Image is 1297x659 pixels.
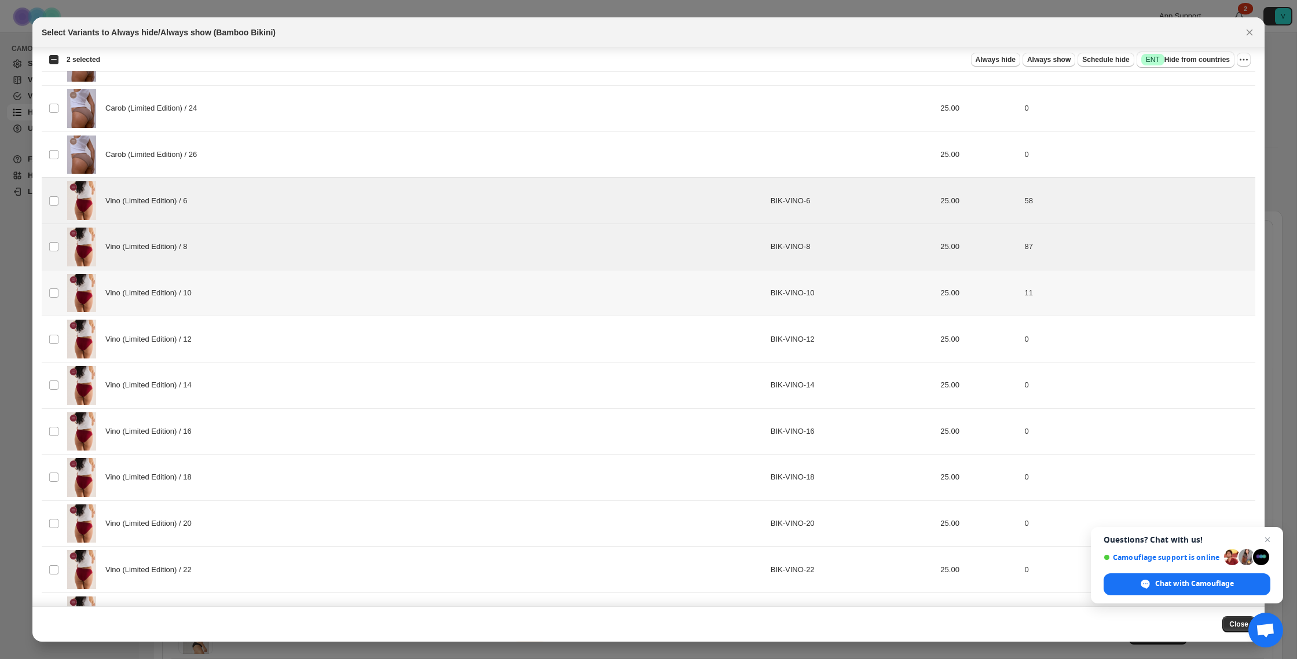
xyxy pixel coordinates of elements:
[1021,408,1255,455] td: 0
[1261,533,1274,547] span: Close chat
[42,27,276,38] h2: Select Variants to Always hide/Always show (Bamboo Bikini)
[767,500,937,547] td: BIK-VINO-20
[937,316,1021,363] td: 25.00
[105,149,203,160] span: Carob (Limited Edition) / 26
[1021,85,1255,131] td: 0
[1021,362,1255,408] td: 0
[1078,53,1134,67] button: Schedule hide
[767,178,937,224] td: BIK-VINO-6
[971,53,1020,67] button: Always hide
[1021,500,1255,547] td: 0
[105,287,197,299] span: Vino (Limited Edition) / 10
[67,89,96,128] img: 3_a10373f8-e1a2-4534-ad12-9689f3fe92ee.png
[1021,316,1255,363] td: 0
[937,224,1021,270] td: 25.00
[67,55,100,64] span: 2 selected
[1155,579,1234,589] span: Chat with Camouflage
[767,270,937,316] td: BIK-VINO-10
[937,131,1021,178] td: 25.00
[105,564,197,576] span: Vino (Limited Edition) / 22
[937,455,1021,501] td: 25.00
[937,178,1021,224] td: 25.00
[105,518,197,529] span: Vino (Limited Edition) / 20
[1021,224,1255,270] td: 87
[937,408,1021,455] td: 25.00
[67,412,96,451] img: 10_5b88e227-3462-45f3-ac59-e4bfa4bf556f.jpg
[1222,616,1255,632] button: Close
[105,471,197,483] span: Vino (Limited Edition) / 18
[1104,553,1220,562] span: Camouflage support is online
[67,228,96,266] img: 10_5b88e227-3462-45f3-ac59-e4bfa4bf556f.jpg
[67,596,96,635] img: 10_5b88e227-3462-45f3-ac59-e4bfa4bf556f.jpg
[67,504,96,543] img: 10_5b88e227-3462-45f3-ac59-e4bfa4bf556f.jpg
[937,593,1021,639] td: 25.00
[105,102,203,114] span: Carob (Limited Edition) / 24
[1021,455,1255,501] td: 0
[767,408,937,455] td: BIK-VINO-16
[1137,52,1234,68] button: SuccessENTHide from countries
[67,181,96,220] img: 10_5b88e227-3462-45f3-ac59-e4bfa4bf556f.jpg
[105,426,197,437] span: Vino (Limited Edition) / 16
[1082,55,1129,64] span: Schedule hide
[767,362,937,408] td: BIK-VINO-14
[67,320,96,358] img: 10_5b88e227-3462-45f3-ac59-e4bfa4bf556f.jpg
[67,366,96,405] img: 10_5b88e227-3462-45f3-ac59-e4bfa4bf556f.jpg
[105,379,197,391] span: Vino (Limited Edition) / 14
[1248,613,1283,647] div: Open chat
[1027,55,1071,64] span: Always show
[937,547,1021,593] td: 25.00
[105,195,193,207] span: Vino (Limited Edition) / 6
[937,270,1021,316] td: 25.00
[937,85,1021,131] td: 25.00
[1023,53,1075,67] button: Always show
[767,455,937,501] td: BIK-VINO-18
[767,224,937,270] td: BIK-VINO-8
[1104,535,1270,544] span: Questions? Chat with us!
[67,550,96,589] img: 10_5b88e227-3462-45f3-ac59-e4bfa4bf556f.jpg
[1021,593,1255,639] td: 0
[1021,547,1255,593] td: 0
[937,362,1021,408] td: 25.00
[1241,24,1258,41] button: Close
[767,593,937,639] td: BIK-VINO-24
[1141,54,1230,65] span: Hide from countries
[1237,53,1251,67] button: More actions
[67,274,96,313] img: 10_5b88e227-3462-45f3-ac59-e4bfa4bf556f.jpg
[1021,131,1255,178] td: 0
[976,55,1016,64] span: Always hide
[1229,620,1248,629] span: Close
[1021,270,1255,316] td: 11
[1104,573,1270,595] div: Chat with Camouflage
[937,500,1021,547] td: 25.00
[105,241,193,252] span: Vino (Limited Edition) / 8
[67,458,96,497] img: 10_5b88e227-3462-45f3-ac59-e4bfa4bf556f.jpg
[767,547,937,593] td: BIK-VINO-22
[105,334,197,345] span: Vino (Limited Edition) / 12
[1146,55,1160,64] span: ENT
[67,136,96,174] img: 3_a10373f8-e1a2-4534-ad12-9689f3fe92ee.png
[1021,178,1255,224] td: 58
[767,316,937,363] td: BIK-VINO-12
